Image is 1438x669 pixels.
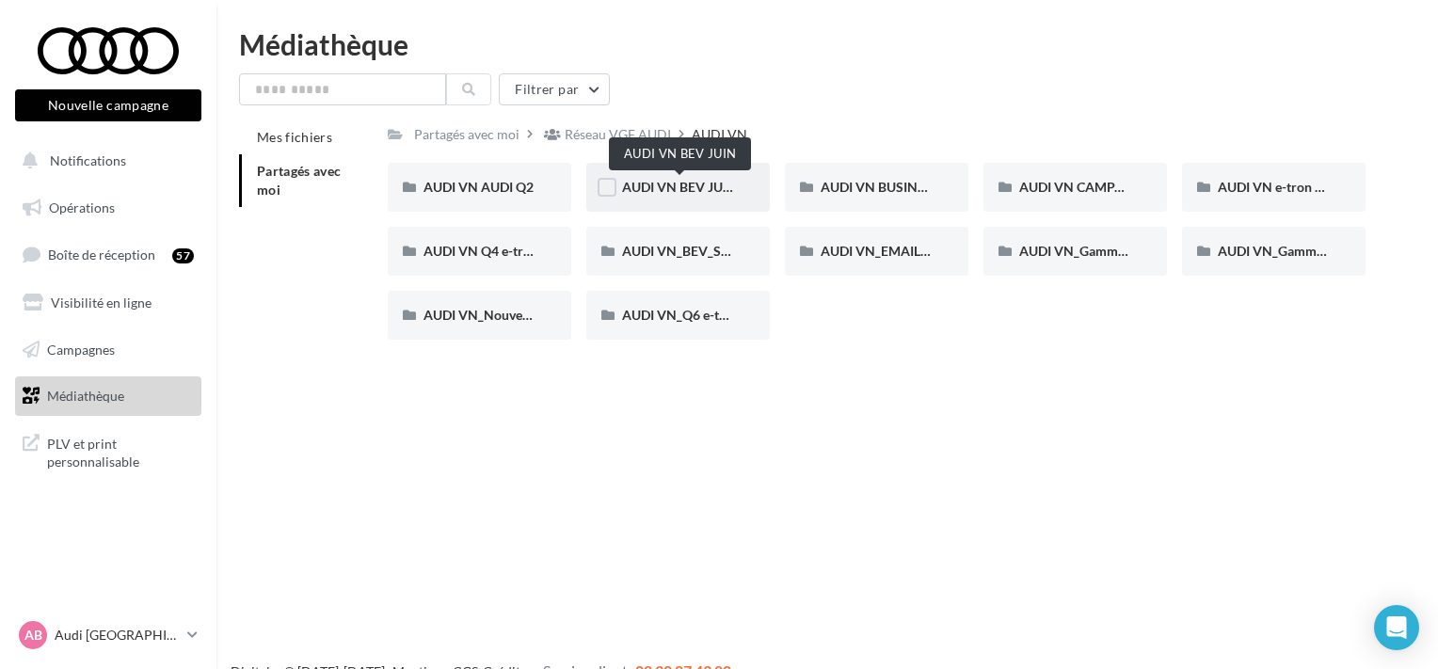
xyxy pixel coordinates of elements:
a: Opérations [11,188,205,228]
button: Nouvelle campagne [15,89,201,121]
span: AUDI VN BUSINESS JUIN VN JPO [821,179,1022,195]
span: AUDI VN CAMPAGNE HYBRIDE RECHARGEABLE [1019,179,1315,195]
a: Médiathèque [11,376,205,416]
a: Boîte de réception57 [11,234,205,275]
span: Boîte de réception [48,247,155,263]
div: 57 [172,248,194,263]
span: AUDI VN_EMAILS COMMANDES [821,243,1018,259]
span: AUDI VN_Gamme Q8 e-tron [1218,243,1383,259]
div: Partagés avec moi [414,125,519,144]
a: Visibilité en ligne [11,283,205,323]
span: AUDI VN_Nouvelle A6 e-tron [423,307,596,323]
span: AB [24,626,42,645]
span: Mes fichiers [257,129,332,145]
a: Campagnes [11,330,205,370]
a: PLV et print personnalisable [11,423,205,479]
span: Notifications [50,152,126,168]
span: Médiathèque [47,388,124,404]
div: Réseau VGF AUDI [565,125,671,144]
div: Médiathèque [239,30,1415,58]
span: PLV et print personnalisable [47,431,194,471]
a: AB Audi [GEOGRAPHIC_DATA] [15,617,201,653]
button: Notifications [11,141,198,181]
span: AUDI VN Q4 e-tron sans offre [423,243,599,259]
span: AUDI VN e-tron GT [1218,179,1332,195]
span: Partagés avec moi [257,163,342,198]
button: Filtrer par [499,73,610,105]
span: AUDI VN BEV JUIN [622,179,737,195]
span: AUDI VN AUDI Q2 [423,179,534,195]
span: AUDI VN_Gamme 100% électrique [1019,243,1222,259]
span: AUDI VN_BEV_SEPTEMBRE [622,243,789,259]
span: Visibilité en ligne [51,295,152,311]
span: Opérations [49,199,115,215]
div: Open Intercom Messenger [1374,605,1419,650]
span: AUDI VN_Q6 e-tron [622,307,740,323]
span: Campagnes [47,341,115,357]
p: Audi [GEOGRAPHIC_DATA] [55,626,180,645]
div: AUDI VN BEV JUIN [609,137,751,170]
div: AUDI VN [692,125,747,144]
